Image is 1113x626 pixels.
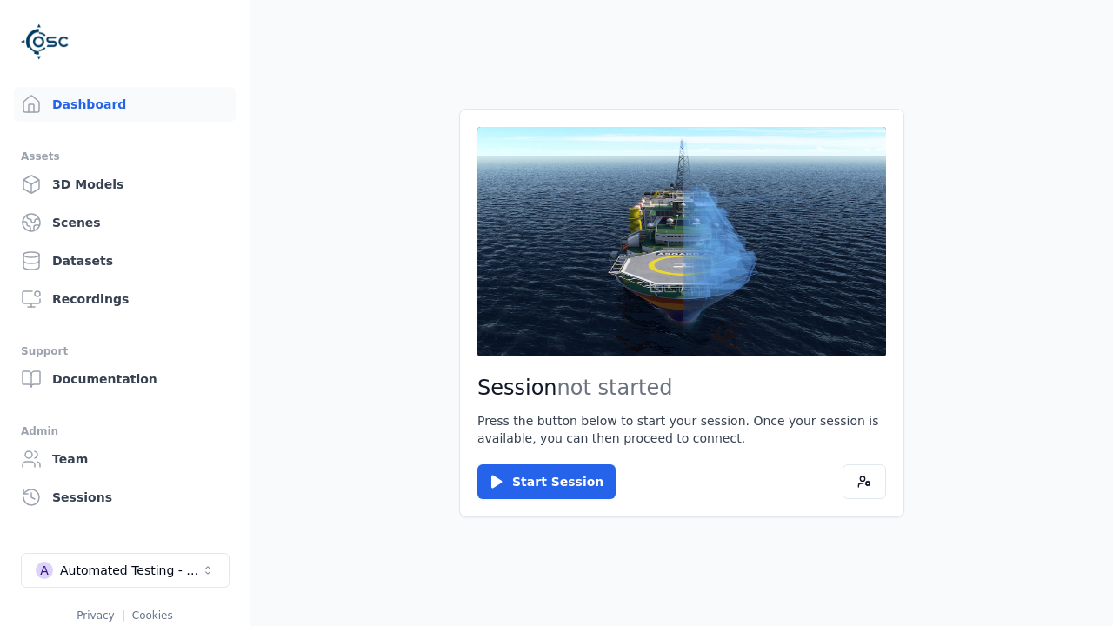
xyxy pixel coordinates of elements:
a: Team [14,442,236,476]
div: Automated Testing - Playwright [60,562,201,579]
span: not started [557,376,673,400]
div: Support [21,341,229,362]
a: Recordings [14,282,236,316]
img: Logo [21,17,70,66]
h2: Session [477,374,886,402]
a: Datasets [14,243,236,278]
p: Press the button below to start your session. Once your session is available, you can then procee... [477,412,886,447]
a: Documentation [14,362,236,396]
button: Start Session [477,464,616,499]
a: Dashboard [14,87,236,122]
a: Cookies [132,609,173,622]
a: Sessions [14,480,236,515]
a: Scenes [14,205,236,240]
a: Privacy [77,609,114,622]
a: 3D Models [14,167,236,202]
button: Select a workspace [21,553,230,588]
span: | [122,609,125,622]
div: Admin [21,421,229,442]
div: Assets [21,146,229,167]
div: A [36,562,53,579]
